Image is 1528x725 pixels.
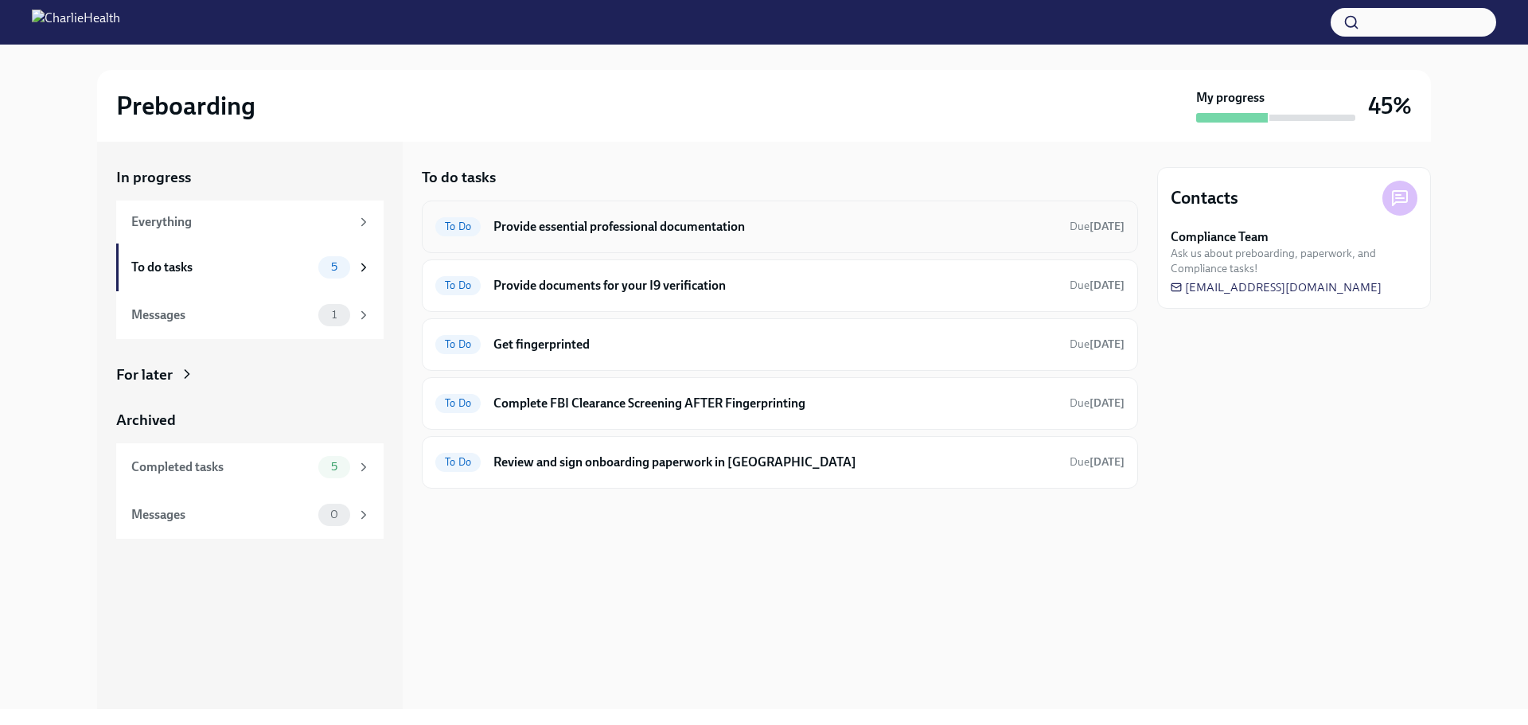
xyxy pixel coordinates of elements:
strong: My progress [1196,89,1265,107]
div: Messages [131,306,312,324]
strong: [DATE] [1089,337,1125,351]
span: September 5th, 2025 08:00 [1070,337,1125,352]
a: To DoGet fingerprintedDue[DATE] [435,332,1125,357]
h6: Provide essential professional documentation [493,218,1057,236]
h6: Review and sign onboarding paperwork in [GEOGRAPHIC_DATA] [493,454,1057,471]
span: 5 [322,461,347,473]
img: CharlieHealth [32,10,120,35]
span: September 4th, 2025 08:00 [1070,219,1125,234]
a: Everything [116,201,384,244]
a: Messages1 [116,291,384,339]
span: 5 [322,261,347,273]
div: To do tasks [131,259,312,276]
span: To Do [435,220,481,232]
div: Completed tasks [131,458,312,476]
a: To DoProvide documents for your I9 verificationDue[DATE] [435,273,1125,298]
span: September 5th, 2025 08:00 [1070,278,1125,293]
strong: [DATE] [1089,455,1125,469]
span: September 8th, 2025 08:00 [1070,454,1125,470]
span: To Do [435,397,481,409]
div: Everything [131,213,350,231]
h3: 45% [1368,92,1412,120]
a: To DoProvide essential professional documentationDue[DATE] [435,214,1125,240]
div: Messages [131,506,312,524]
span: Due [1070,396,1125,410]
h2: Preboarding [116,90,255,122]
span: 0 [321,509,348,520]
span: Due [1070,455,1125,469]
strong: [DATE] [1089,279,1125,292]
strong: [DATE] [1089,396,1125,410]
strong: Compliance Team [1171,228,1269,246]
h4: Contacts [1171,186,1238,210]
span: To Do [435,338,481,350]
a: Completed tasks5 [116,443,384,491]
a: Messages0 [116,491,384,539]
span: Due [1070,337,1125,351]
span: To Do [435,279,481,291]
span: September 8th, 2025 08:00 [1070,396,1125,411]
span: To Do [435,456,481,468]
strong: [DATE] [1089,220,1125,233]
span: 1 [322,309,346,321]
span: Ask us about preboarding, paperwork, and Compliance tasks! [1171,246,1417,276]
a: For later [116,364,384,385]
h6: Complete FBI Clearance Screening AFTER Fingerprinting [493,395,1057,412]
a: [EMAIL_ADDRESS][DOMAIN_NAME] [1171,279,1382,295]
h6: Get fingerprinted [493,336,1057,353]
a: To DoComplete FBI Clearance Screening AFTER FingerprintingDue[DATE] [435,391,1125,416]
a: Archived [116,410,384,431]
a: To DoReview and sign onboarding paperwork in [GEOGRAPHIC_DATA]Due[DATE] [435,450,1125,475]
span: Due [1070,279,1125,292]
a: To do tasks5 [116,244,384,291]
a: In progress [116,167,384,188]
h6: Provide documents for your I9 verification [493,277,1057,294]
span: Due [1070,220,1125,233]
div: For later [116,364,173,385]
h5: To do tasks [422,167,496,188]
